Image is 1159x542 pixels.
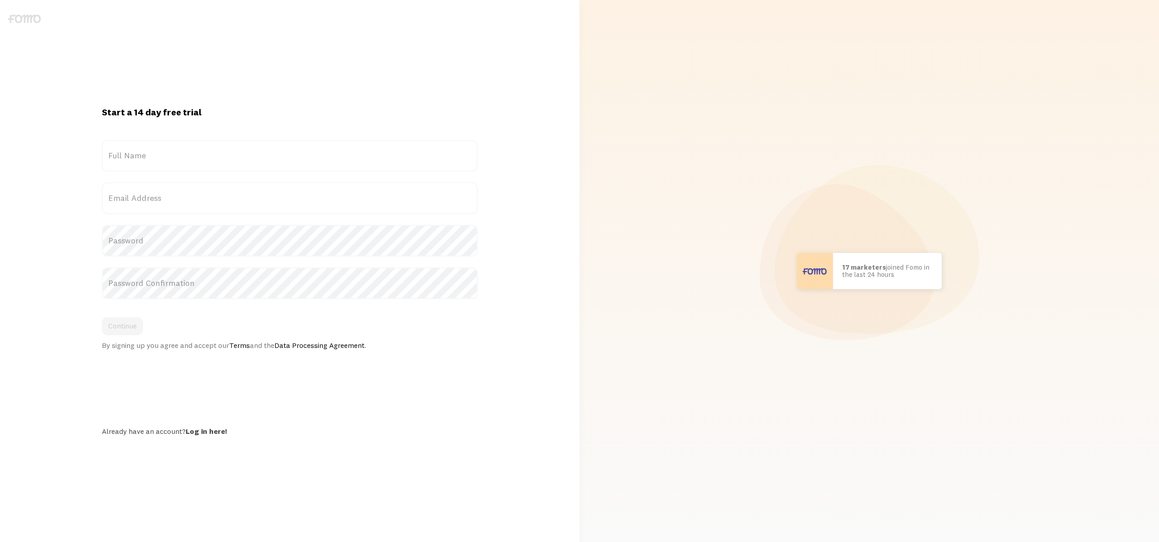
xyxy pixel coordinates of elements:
[229,341,250,350] a: Terms
[274,341,364,350] a: Data Processing Agreement
[102,427,477,436] div: Already have an account?
[8,14,41,23] img: fomo-logo-gray-b99e0e8ada9f9040e2984d0d95b3b12da0074ffd48d1e5cb62ac37fc77b0b268.svg
[797,253,833,289] img: User avatar
[842,264,933,279] p: joined Fomo in the last 24 hours
[102,182,477,214] label: Email Address
[102,140,477,171] label: Full Name
[186,427,227,436] a: Log in here!
[102,267,477,299] label: Password Confirmation
[842,263,886,271] b: 17 marketers
[102,341,477,350] div: By signing up you agree and accept our and the .
[102,106,477,118] h1: Start a 14 day free trial
[102,225,477,257] label: Password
